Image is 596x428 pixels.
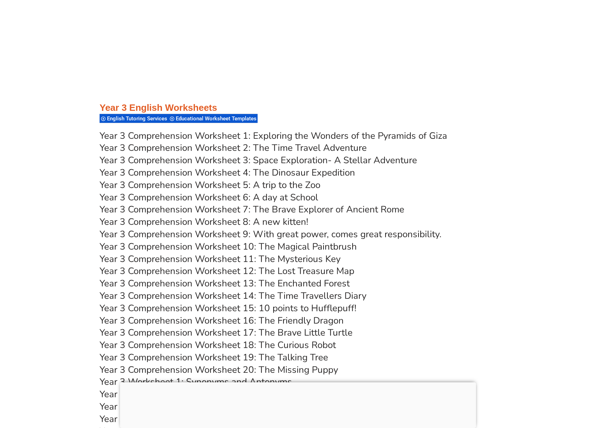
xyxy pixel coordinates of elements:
[100,364,338,376] a: Year 3 Comprehension Worksheet 20: The Missing Puppy
[120,382,476,426] iframe: Advertisement
[176,115,259,122] span: Educational Worksheet Templates
[100,142,367,154] a: Year 3 Comprehension Worksheet 2: The Time Travel Adventure
[100,253,341,265] a: Year 3 Comprehension Worksheet 11: The Mysterious Key
[100,376,292,388] a: Year 3 Worksheet 1: Synonyms and Antonyms
[107,115,169,122] span: English Tutoring Services
[100,413,274,425] a: Year 3 Worksheet 4: Prefixes and Suffixes
[168,114,258,123] div: Educational Worksheet Templates
[100,179,320,191] a: Year 3 Comprehension Worksheet 5: A trip to the Zoo
[100,240,357,253] a: Year 3 Comprehension Worksheet 10: The Magical Paintbrush
[100,290,366,302] a: Year 3 Comprehension Worksheet 14: The Time Travellers Diary
[100,191,318,204] a: Year 3 Comprehension Worksheet 6: A day at School
[100,302,356,314] a: Year 3 Comprehension Worksheet 15: 10 points to Hufflepuff!
[100,326,353,339] a: Year 3 Comprehension Worksheet 17: The Brave Little Turtle
[100,351,328,364] a: Year 3 Comprehension Worksheet 19: The Talking Tree
[100,388,309,400] a: Year 3 Worksheet 2: Homophones and Homonyms
[100,277,350,290] a: Year 3 Comprehension Worksheet 13: The Enchanted Forest
[474,348,596,428] iframe: Chat Widget
[100,102,496,114] h3: Year 3 English Worksheets
[100,130,447,142] a: Year 3 Comprehension Worksheet 1: Exploring the Wonders of the Pyramids of Giza
[100,166,355,179] a: Year 3 Comprehension Worksheet 4: The Dinosaur Expedition
[100,228,442,240] a: Year 3 Comprehension Worksheet 9: With great power, comes great responsibility.
[100,339,336,351] a: Year 3 Comprehension Worksheet 18: The Curious Robot
[100,265,354,277] a: Year 3 Comprehension Worksheet 12: The Lost Treasure Map
[100,314,344,327] a: Year 3 Comprehension Worksheet 16: The Friendly Dragon
[100,203,404,216] a: Year 3 Comprehension Worksheet 7: The Brave Explorer of Ancient Rome
[100,154,417,166] a: Year 3 Comprehension Worksheet 3: Space Exploration- A Stellar Adventure
[100,400,261,413] a: Year 3 Worksheet 3: Compound Words
[100,216,308,228] a: Year 3 Comprehension Worksheet 8: A new kitten!
[100,114,168,123] div: English Tutoring Services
